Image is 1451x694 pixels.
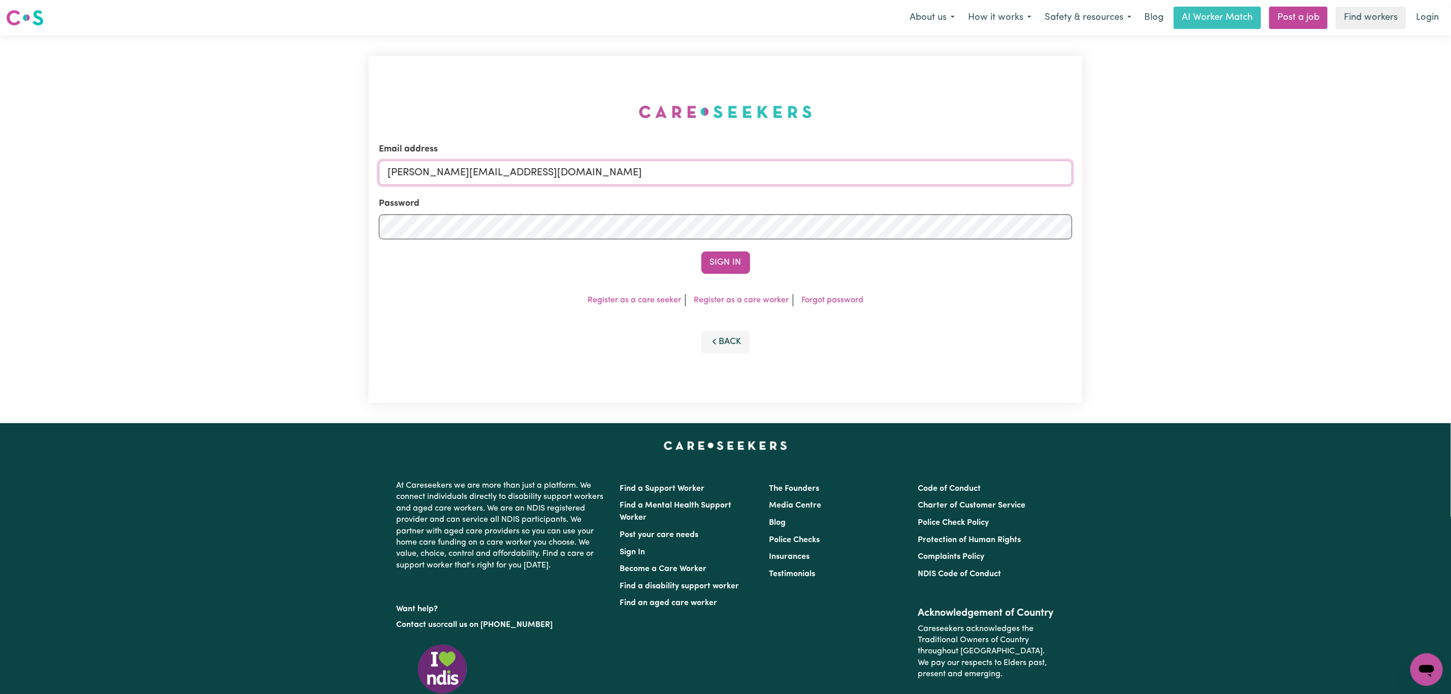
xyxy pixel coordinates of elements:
[769,570,815,578] a: Testimonials
[620,599,718,607] a: Find an aged care worker
[620,531,699,539] a: Post your care needs
[620,565,707,573] a: Become a Care Worker
[620,485,705,493] a: Find a Support Worker
[620,501,732,522] a: Find a Mental Health Support Worker
[769,536,820,544] a: Police Checks
[620,548,646,556] a: Sign In
[620,582,739,590] a: Find a disability support worker
[701,251,750,274] button: Sign In
[444,621,553,629] a: call us on [PHONE_NUMBER]
[918,619,1054,684] p: Careseekers acknowledges the Traditional Owners of Country throughout [GEOGRAPHIC_DATA]. We pay o...
[397,615,608,635] p: or
[918,501,1025,510] a: Charter of Customer Service
[918,519,989,527] a: Police Check Policy
[1038,7,1138,28] button: Safety & resources
[1138,7,1170,29] a: Blog
[664,441,787,450] a: Careseekers home page
[694,296,789,304] a: Register as a care worker
[801,296,863,304] a: Forgot password
[918,570,1001,578] a: NDIS Code of Conduct
[961,7,1038,28] button: How it works
[769,485,819,493] a: The Founders
[379,143,438,156] label: Email address
[379,197,420,210] label: Password
[1410,653,1443,686] iframe: Button to launch messaging window, conversation in progress
[701,331,750,353] button: Back
[903,7,961,28] button: About us
[6,6,44,29] a: Careseekers logo
[1269,7,1328,29] a: Post a job
[397,600,608,615] p: Want help?
[588,296,681,304] a: Register as a care seeker
[918,485,981,493] a: Code of Conduct
[918,536,1021,544] a: Protection of Human Rights
[769,553,810,561] a: Insurances
[397,621,437,629] a: Contact us
[6,9,44,27] img: Careseekers logo
[918,607,1054,619] h2: Acknowledgement of Country
[397,476,608,575] p: At Careseekers we are more than just a platform. We connect individuals directly to disability su...
[1336,7,1406,29] a: Find workers
[918,553,984,561] a: Complaints Policy
[1410,7,1445,29] a: Login
[769,501,821,510] a: Media Centre
[379,161,1072,185] input: Email address
[1174,7,1261,29] a: AI Worker Match
[769,519,786,527] a: Blog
